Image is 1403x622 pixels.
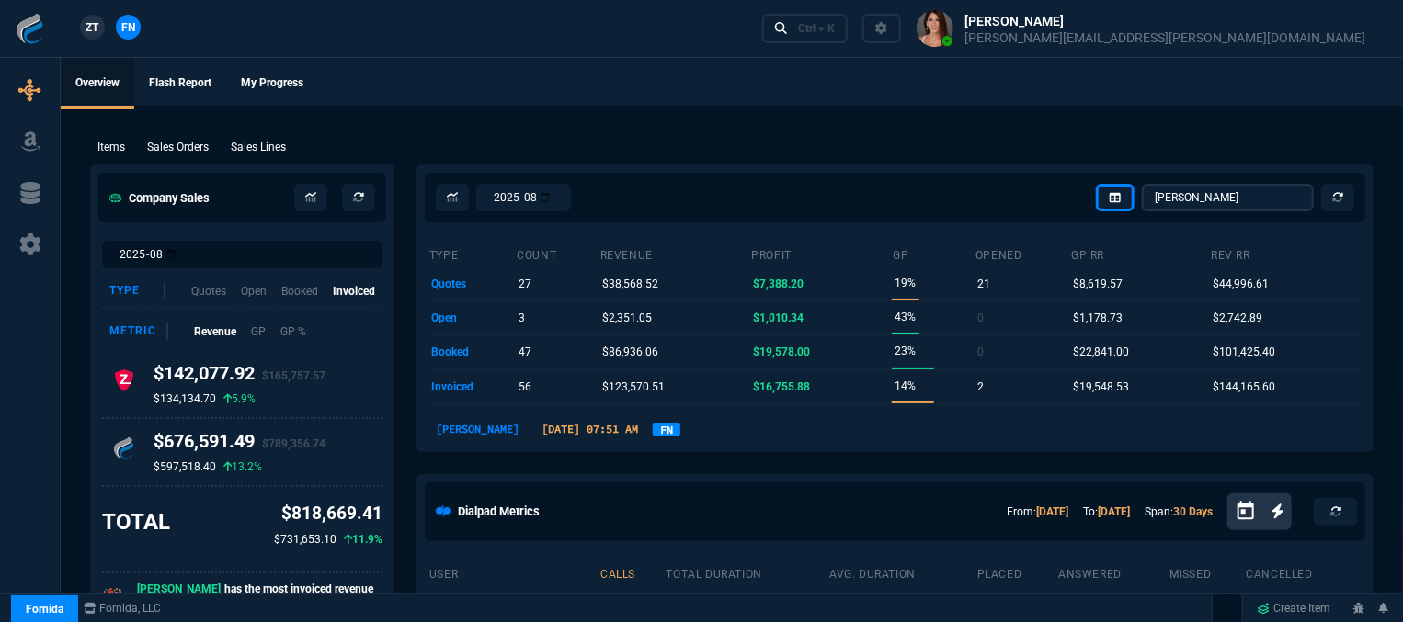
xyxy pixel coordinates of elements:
div: Metric [109,323,168,340]
p: 13.2% [223,459,262,474]
p: 19% [895,270,916,296]
p: 18h 41m [668,588,826,614]
p: $134,134.70 [154,391,216,406]
p: 45s [831,588,973,614]
p: $16,755.88 [754,374,811,400]
th: Rev RR [1210,241,1362,266]
p: 1491 [979,588,1055,614]
span: $165,757.57 [262,369,325,382]
a: My Progress [226,58,318,109]
h4: $676,591.49 [154,430,325,459]
p: $818,669.41 [274,501,382,527]
p: $101,425.40 [1213,339,1275,365]
p: $19,548.53 [1074,374,1130,400]
p: 47 [519,339,532,365]
div: Ctrl + K [798,21,835,36]
th: GP RR [1070,241,1210,266]
p: 🎉 [102,584,122,610]
p: GP % [280,323,306,340]
p: To: [1083,503,1130,520]
p: 23% [895,338,916,364]
p: $1,178.73 [1074,305,1124,331]
p: 1890 [602,588,662,614]
td: quotes [428,266,516,300]
a: Overview [61,58,134,109]
p: 21 [977,271,990,297]
p: $7,388.20 [754,271,804,297]
p: Items [97,139,125,155]
span: [PERSON_NAME] [137,582,221,597]
p: [DATE] 07:51 AM [534,421,645,437]
p: 5.9% [223,391,256,406]
th: answered [1057,560,1169,585]
p: $2,742.89 [1213,305,1262,331]
p: Sales Lines [231,139,286,155]
th: avg. duration [828,560,976,585]
p: $8,619.57 [1074,271,1124,297]
p: Booked [281,283,318,300]
p: $86,936.06 [602,339,658,365]
p: 0 [977,305,984,331]
p: $731,653.10 [274,531,336,548]
p: 27 [519,271,532,297]
p: 3 [519,305,526,331]
th: count [516,241,599,266]
a: [DATE] [1098,505,1130,518]
a: [DATE] [1036,505,1068,518]
p: Sales Orders [147,139,209,155]
a: 30 Days [1173,505,1213,518]
p: $22,841.00 [1074,339,1130,365]
h5: Dialpad Metrics [458,503,540,520]
h4: $142,077.92 [154,362,325,391]
button: Open calendar [1235,498,1272,525]
p: 4 [1171,588,1242,614]
p: Open [241,283,267,300]
a: msbcCompanyName [78,600,167,616]
p: GP [251,323,266,340]
p: [PERSON_NAME] [428,421,527,437]
p: has the most invoiced revenue this month. [137,581,382,614]
p: 11.9% [344,531,382,548]
p: $123,570.51 [602,374,665,400]
div: Type [109,283,165,300]
p: $38,568.52 [602,271,658,297]
td: invoiced [428,369,516,403]
p: $44,996.61 [1213,271,1269,297]
p: $1,010.34 [754,305,804,331]
td: booked [428,335,516,369]
th: placed [976,560,1057,585]
p: Invoiced [333,283,375,300]
p: 56 [519,374,532,400]
th: opened [975,241,1070,266]
p: 14% [895,373,916,399]
p: [PERSON_NAME] [431,588,597,614]
p: Span: [1145,503,1213,520]
p: $2,351.05 [602,305,652,331]
p: 380 [1249,588,1359,614]
th: type [428,241,516,266]
th: cancelled [1246,560,1363,585]
a: Flash Report [134,58,226,109]
p: $19,578.00 [754,339,811,365]
th: GP [892,241,975,266]
p: $144,165.60 [1213,374,1275,400]
th: revenue [599,241,751,266]
p: Quotes [191,283,226,300]
h3: TOTAL [102,508,170,536]
th: total duration [666,560,829,585]
th: user [428,560,599,585]
p: 2 [977,374,984,400]
span: $789,356.74 [262,437,325,450]
p: 0 [977,339,984,365]
p: $597,518.40 [154,459,216,474]
th: Profit [750,241,892,266]
th: calls [599,560,665,585]
th: missed [1169,560,1246,585]
h5: Company Sales [109,189,210,207]
p: 12 [1060,588,1165,614]
p: From: [1007,503,1068,520]
span: ZT [86,19,99,36]
span: FN [121,19,135,36]
p: 43% [895,304,916,330]
td: open [428,300,516,334]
